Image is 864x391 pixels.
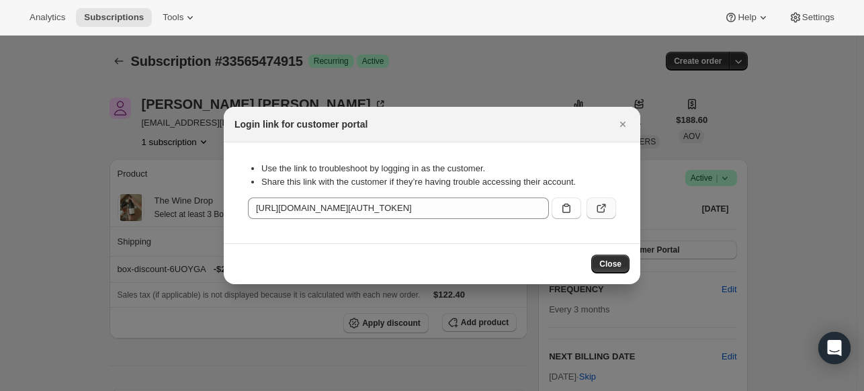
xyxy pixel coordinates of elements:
[818,332,851,364] div: Open Intercom Messenger
[716,8,777,27] button: Help
[613,115,632,134] button: Close
[599,259,621,269] span: Close
[261,162,616,175] li: Use the link to troubleshoot by logging in as the customer.
[802,12,834,23] span: Settings
[738,12,756,23] span: Help
[84,12,144,23] span: Subscriptions
[30,12,65,23] span: Analytics
[781,8,843,27] button: Settings
[261,175,616,189] li: Share this link with the customer if they’re having trouble accessing their account.
[591,255,630,273] button: Close
[234,118,368,131] h2: Login link for customer portal
[155,8,205,27] button: Tools
[163,12,183,23] span: Tools
[76,8,152,27] button: Subscriptions
[21,8,73,27] button: Analytics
